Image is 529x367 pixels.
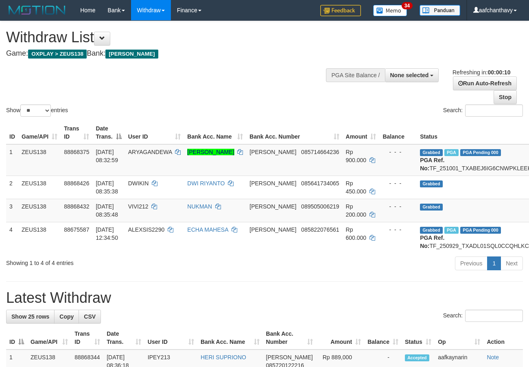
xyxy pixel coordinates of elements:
[187,149,234,155] a: [PERSON_NAME]
[184,121,246,144] th: Bank Acc. Name: activate to sort column ascending
[383,226,413,234] div: - - -
[320,5,361,16] img: Feedback.jpg
[301,180,339,187] span: Copy 085641734065 to clipboard
[125,121,184,144] th: User ID: activate to sort column ascending
[494,90,517,104] a: Stop
[144,326,197,350] th: User ID: activate to sort column ascending
[249,149,296,155] span: [PERSON_NAME]
[84,313,96,320] span: CSV
[364,326,402,350] th: Balance: activate to sort column ascending
[6,121,18,144] th: ID
[420,5,460,16] img: panduan.png
[452,69,510,76] span: Refreshing in:
[6,4,68,16] img: MOTION_logo.png
[385,68,439,82] button: None selected
[444,149,459,156] span: Marked by aafkaynarin
[405,354,429,361] span: Accepted
[346,180,367,195] span: Rp 450.000
[96,180,118,195] span: [DATE] 08:35:38
[249,203,296,210] span: [PERSON_NAME]
[390,72,429,78] span: None selected
[379,121,417,144] th: Balance
[71,326,103,350] th: Trans ID: activate to sort column ascending
[64,180,89,187] span: 88868426
[383,202,413,211] div: - - -
[6,290,523,306] h1: Latest Withdraw
[460,149,501,156] span: PGA Pending
[301,203,339,210] span: Copy 089505006219 to clipboard
[420,227,443,234] span: Grabbed
[96,203,118,218] span: [DATE] 08:35:48
[6,256,214,267] div: Showing 1 to 4 of 4 entries
[263,326,316,350] th: Bank Acc. Number: activate to sort column ascending
[487,69,510,76] strong: 00:00:10
[249,226,296,233] span: [PERSON_NAME]
[420,149,443,156] span: Grabbed
[383,148,413,156] div: - - -
[27,326,71,350] th: Game/API: activate to sort column ascending
[187,180,225,187] a: DWI RIYANTO
[501,256,523,270] a: Next
[18,199,61,222] td: ZEUS138
[18,222,61,253] td: ZEUS138
[301,149,339,155] span: Copy 085714664236 to clipboard
[346,149,367,163] span: Rp 900.000
[249,180,296,187] span: [PERSON_NAME]
[465,104,523,117] input: Search:
[197,326,263,350] th: Bank Acc. Name: activate to sort column ascending
[420,157,444,172] b: PGA Ref. No:
[326,68,385,82] div: PGA Site Balance /
[6,199,18,222] td: 3
[346,203,367,218] span: Rp 200.000
[246,121,342,144] th: Bank Acc. Number: activate to sort column ascending
[11,313,49,320] span: Show 25 rows
[343,121,380,144] th: Amount: activate to sort column ascending
[6,104,68,117] label: Show entries
[20,104,51,117] select: Showentries
[6,144,18,176] td: 1
[301,226,339,233] span: Copy 085822076561 to clipboard
[18,176,61,199] td: ZEUS138
[79,310,101,324] a: CSV
[187,203,212,210] a: NUKMAN
[455,256,487,270] a: Previous
[54,310,79,324] a: Copy
[64,226,89,233] span: 88675587
[64,203,89,210] span: 88868432
[61,121,92,144] th: Trans ID: activate to sort column ascending
[383,179,413,187] div: - - -
[105,50,158,59] span: [PERSON_NAME]
[487,354,499,360] a: Note
[402,2,413,9] span: 34
[420,235,444,249] b: PGA Ref. No:
[187,226,228,233] a: ECHA MAHESA
[103,326,144,350] th: Date Trans.: activate to sort column ascending
[443,104,523,117] label: Search:
[487,256,501,270] a: 1
[18,121,61,144] th: Game/API: activate to sort column ascending
[201,354,246,360] a: HERI SUPRIONO
[6,29,345,46] h1: Withdraw List
[460,227,501,234] span: PGA Pending
[6,176,18,199] td: 2
[128,180,149,187] span: DWIKIN
[465,310,523,322] input: Search:
[64,149,89,155] span: 88868375
[96,149,118,163] span: [DATE] 08:32:59
[92,121,125,144] th: Date Trans.: activate to sort column descending
[453,76,517,90] a: Run Auto-Refresh
[6,222,18,253] td: 4
[28,50,87,59] span: OXPLAY > ZEUS138
[443,310,523,322] label: Search:
[128,149,172,155] span: ARYAGANDEWA
[420,180,443,187] span: Grabbed
[6,50,345,58] h4: Game: Bank:
[402,326,435,350] th: Status: activate to sort column ascending
[444,227,459,234] span: Marked by aafpengsreynich
[59,313,74,320] span: Copy
[373,5,407,16] img: Button%20Memo.svg
[435,326,483,350] th: Op: activate to sort column ascending
[128,203,149,210] span: VIVI212
[96,226,118,241] span: [DATE] 12:34:50
[128,226,165,233] span: ALEXSIS2290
